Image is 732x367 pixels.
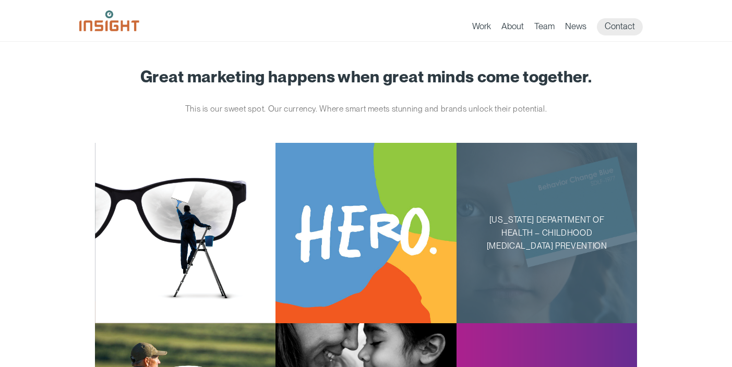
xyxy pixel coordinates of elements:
[171,101,562,117] p: This is our sweet spot. Our currency. Where smart meets stunning and brands unlock their potential.
[534,21,555,35] a: Team
[79,10,139,31] img: Insight Marketing Design
[95,143,276,324] img: Ophthalmology Limited
[95,68,638,85] h1: Great marketing happens when great minds come together.
[597,18,643,35] a: Contact
[457,143,638,324] a: South Dakota Department of Health – Childhood Lead Poisoning Prevention [US_STATE] Department of ...
[501,21,524,35] a: About
[565,21,586,35] a: News
[473,214,621,253] p: [US_STATE] Department of Health – Childhood [MEDICAL_DATA] Prevention
[275,143,457,324] img: South Dakota Department of Social Services – Childcare Promotion
[472,21,491,35] a: Work
[472,18,653,35] nav: primary navigation menu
